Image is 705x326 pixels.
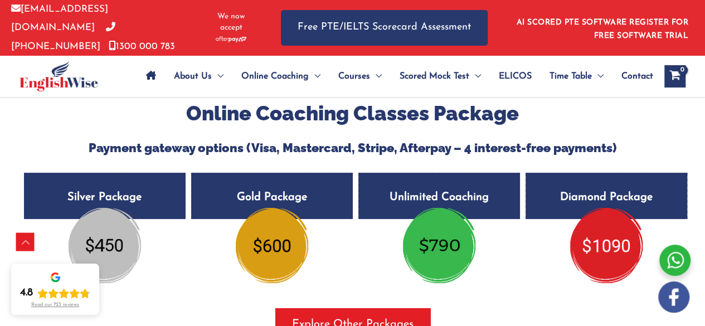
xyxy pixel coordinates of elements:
[20,286,90,300] div: Rating: 4.8 out of 5
[403,208,475,283] img: updatedsilver-package450
[11,23,115,51] a: [PHONE_NUMBER]
[391,57,490,96] a: Scored Mock TestMenu Toggle
[612,57,653,96] a: Contact
[165,57,232,96] a: About UsMenu Toggle
[281,10,488,45] a: Free PTE/IELTS Scorecard Assessment
[570,208,643,283] img: diamond-pte-package
[191,173,353,256] a: Gold Package
[11,4,108,32] a: [EMAIL_ADDRESS][DOMAIN_NAME]
[191,173,353,219] h5: Gold Package
[209,11,253,33] span: We now accept
[550,57,592,96] span: Time Table
[370,57,382,96] span: Menu Toggle
[358,173,520,256] a: Unlimited Coaching
[18,100,687,126] h2: Online Coaching Classes Package
[212,57,223,96] span: Menu Toggle
[24,173,186,256] a: Silver Package
[24,173,186,219] h5: Silver Package
[621,57,653,96] span: Contact
[329,57,391,96] a: CoursesMenu Toggle
[20,61,98,91] img: cropped-ew-logo
[526,173,687,256] a: Diamond Package
[241,57,309,96] span: Online Coaching
[309,57,320,96] span: Menu Toggle
[541,57,612,96] a: Time TableMenu Toggle
[658,281,689,313] img: white-facebook.png
[592,57,604,96] span: Menu Toggle
[69,208,141,283] img: updatedsilver-package450
[338,57,370,96] span: Courses
[358,173,520,219] h5: Unlimited Coaching
[109,42,175,51] a: 1300 000 783
[174,57,212,96] span: About Us
[526,173,687,219] h5: Diamond Package
[216,36,246,42] img: Afterpay-Logo
[469,57,481,96] span: Menu Toggle
[664,65,685,87] a: View Shopping Cart, empty
[510,9,694,46] aside: Header Widget 1
[400,57,469,96] span: Scored Mock Test
[236,208,308,283] img: gold
[499,57,532,96] span: ELICOS
[517,18,689,40] a: AI SCORED PTE SOFTWARE REGISTER FOR FREE SOFTWARE TRIAL
[137,57,653,96] nav: Site Navigation: Main Menu
[490,57,541,96] a: ELICOS
[232,57,329,96] a: Online CoachingMenu Toggle
[31,302,79,308] div: Read our 723 reviews
[20,286,33,300] div: 4.8
[18,140,687,155] h5: Payment gateway options (Visa, Mastercard, Stripe, Afterpay – 4 interest-free payments)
